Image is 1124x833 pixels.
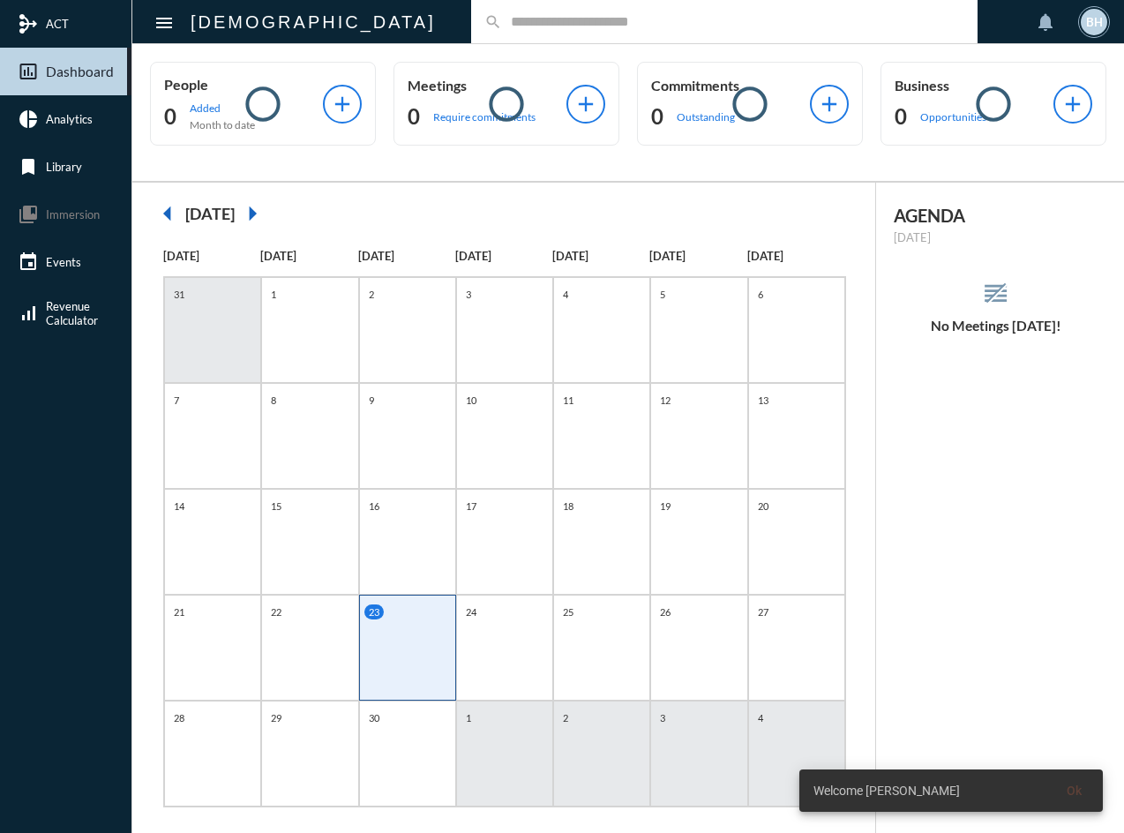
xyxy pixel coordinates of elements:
[1081,9,1107,35] div: BH
[46,207,100,221] span: Immersion
[169,393,184,408] p: 7
[656,393,675,408] p: 12
[169,499,189,514] p: 14
[461,710,476,725] p: 1
[358,249,455,263] p: [DATE]
[18,61,39,82] mat-icon: insert_chart_outlined
[364,287,378,302] p: 2
[558,499,578,514] p: 18
[981,279,1010,308] mat-icon: reorder
[163,249,260,263] p: [DATE]
[558,604,578,619] p: 25
[894,205,1098,226] h2: AGENDA
[656,287,670,302] p: 5
[169,604,189,619] p: 21
[266,287,281,302] p: 1
[1067,784,1082,798] span: Ok
[461,287,476,302] p: 3
[753,287,768,302] p: 6
[656,499,675,514] p: 19
[558,710,573,725] p: 2
[46,112,93,126] span: Analytics
[894,230,1098,244] p: [DATE]
[260,249,357,263] p: [DATE]
[154,12,175,34] mat-icon: Side nav toggle icon
[18,109,39,130] mat-icon: pie_chart
[364,604,384,619] p: 23
[747,249,844,263] p: [DATE]
[18,251,39,273] mat-icon: event
[461,393,481,408] p: 10
[266,710,286,725] p: 29
[18,303,39,324] mat-icon: signal_cellular_alt
[146,4,182,40] button: Toggle sidenav
[753,710,768,725] p: 4
[558,287,573,302] p: 4
[484,13,502,31] mat-icon: search
[46,17,69,31] span: ACT
[18,156,39,177] mat-icon: bookmark
[18,204,39,225] mat-icon: collections_bookmark
[455,249,552,263] p: [DATE]
[552,249,649,263] p: [DATE]
[364,710,384,725] p: 30
[753,604,773,619] p: 27
[169,710,189,725] p: 28
[876,318,1115,334] h5: No Meetings [DATE]!
[753,499,773,514] p: 20
[46,64,114,79] span: Dashboard
[150,196,185,231] mat-icon: arrow_left
[18,13,39,34] mat-icon: mediation
[461,604,481,619] p: 24
[169,287,189,302] p: 31
[461,499,481,514] p: 17
[753,393,773,408] p: 13
[185,204,235,223] h2: [DATE]
[558,393,578,408] p: 11
[266,499,286,514] p: 15
[46,255,81,269] span: Events
[46,160,82,174] span: Library
[649,249,746,263] p: [DATE]
[235,196,270,231] mat-icon: arrow_right
[656,710,670,725] p: 3
[266,393,281,408] p: 8
[364,499,384,514] p: 16
[46,299,98,327] span: Revenue Calculator
[813,782,960,799] span: Welcome [PERSON_NAME]
[266,604,286,619] p: 22
[656,604,675,619] p: 26
[191,8,436,36] h2: [DEMOGRAPHIC_DATA]
[364,393,378,408] p: 9
[1035,11,1056,33] mat-icon: notifications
